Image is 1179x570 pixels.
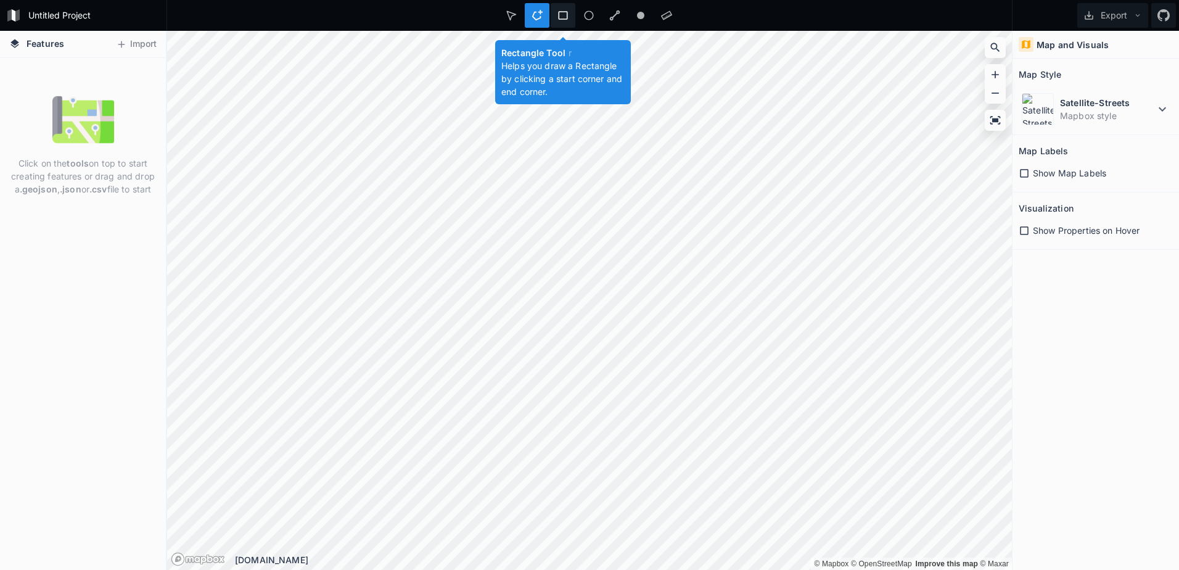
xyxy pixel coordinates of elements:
[980,560,1009,568] a: Maxar
[110,35,163,54] button: Import
[20,184,57,194] strong: .geojson
[569,47,572,58] span: r
[501,46,625,59] h4: Rectangle Tool
[52,89,114,151] img: empty
[60,184,81,194] strong: .json
[9,157,157,196] p: Click on the on top to start creating features or drag and drop a , or file to start
[27,37,64,50] span: Features
[814,560,848,568] a: Mapbox
[1019,199,1074,218] h2: Visualization
[1060,96,1155,109] dt: Satellite-Streets
[235,553,1012,566] div: [DOMAIN_NAME]
[1033,167,1106,180] span: Show Map Labels
[1019,65,1061,84] h2: Map Style
[1037,38,1109,51] h4: Map and Visuals
[915,560,978,568] a: Map feedback
[89,184,107,194] strong: .csv
[501,59,625,98] p: Helps you draw a Rectangle by clicking a start corner and end corner.
[851,560,912,568] a: OpenStreetMap
[1060,109,1155,122] dd: Mapbox style
[1019,141,1068,160] h2: Map Labels
[1033,224,1140,237] span: Show Properties on Hover
[67,158,89,168] strong: tools
[1022,93,1054,125] img: Satellite-Streets
[1077,3,1148,28] button: Export
[171,552,225,566] a: Mapbox logo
